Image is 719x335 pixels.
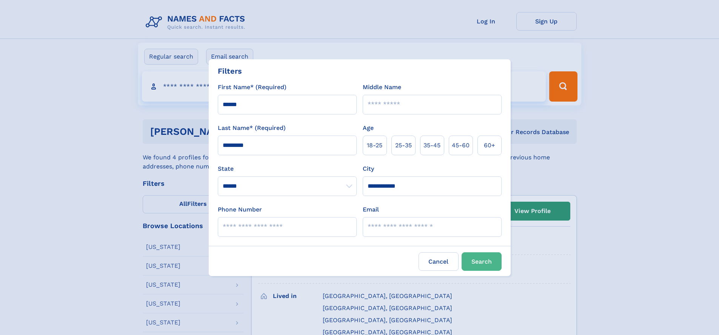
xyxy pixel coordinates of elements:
[218,205,262,214] label: Phone Number
[367,141,382,150] span: 18‑25
[484,141,495,150] span: 60+
[462,252,502,271] button: Search
[363,205,379,214] label: Email
[218,124,286,133] label: Last Name* (Required)
[395,141,412,150] span: 25‑35
[218,164,357,173] label: State
[218,65,242,77] div: Filters
[419,252,459,271] label: Cancel
[363,124,374,133] label: Age
[218,83,286,92] label: First Name* (Required)
[363,83,401,92] label: Middle Name
[363,164,374,173] label: City
[423,141,440,150] span: 35‑45
[452,141,470,150] span: 45‑60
